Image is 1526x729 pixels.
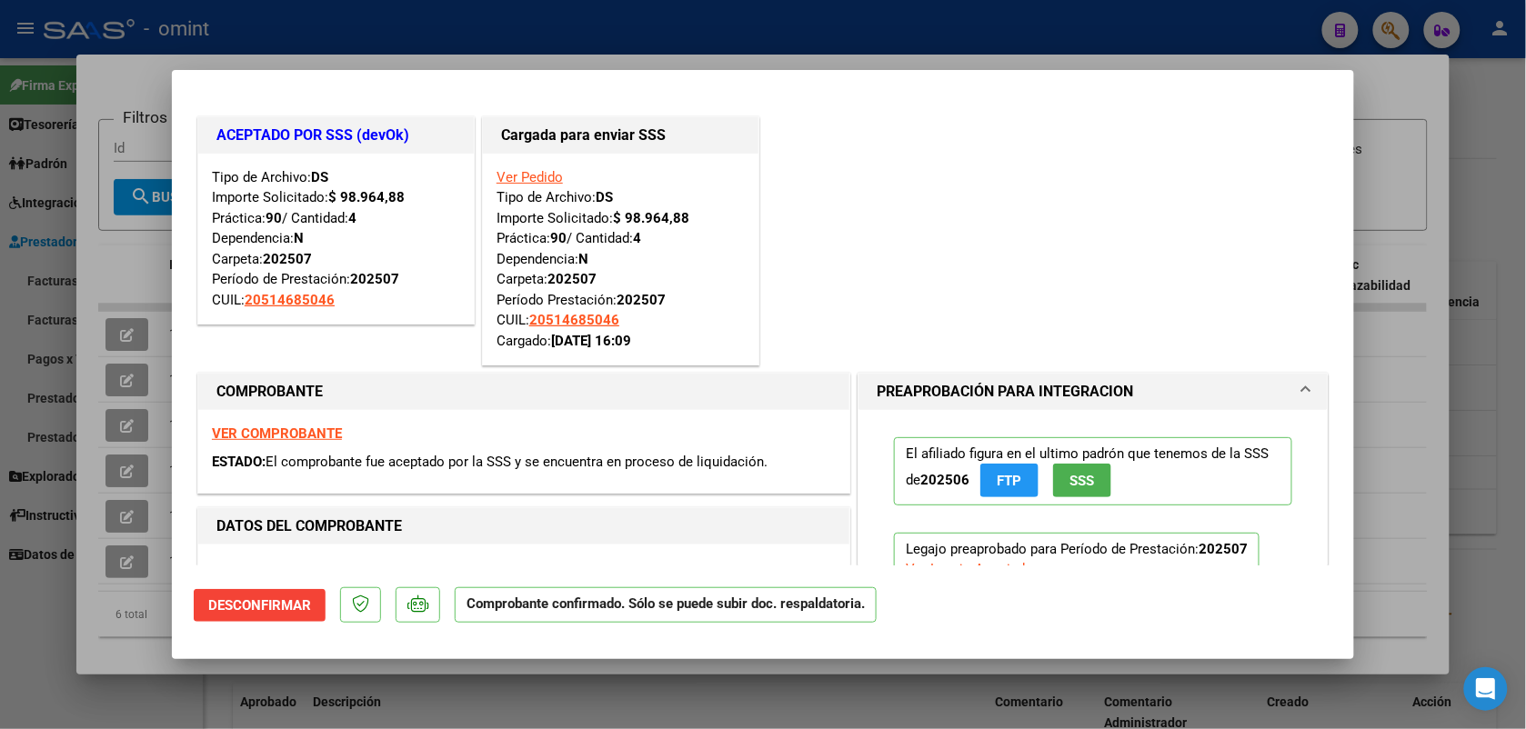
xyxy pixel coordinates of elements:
p: El afiliado figura en el ultimo padrón que tenemos de la SSS de [894,437,1292,505]
span: ESTADO: [212,454,266,470]
mat-expansion-panel-header: PREAPROBACIÓN PARA INTEGRACION [858,374,1328,410]
button: Desconfirmar [194,589,326,622]
strong: DS [311,169,328,185]
div: Open Intercom Messenger [1464,667,1508,711]
h1: PREAPROBACIÓN PARA INTEGRACION [877,381,1133,403]
strong: DS [596,189,613,205]
strong: 4 [348,210,356,226]
p: Legajo preaprobado para Período de Prestación: [894,533,1260,727]
span: FTP [998,473,1022,489]
div: Tipo de Archivo: Importe Solicitado: Práctica: / Cantidad: Dependencia: Carpeta: Período Prestaci... [497,167,745,352]
div: Tipo de Archivo: Importe Solicitado: Práctica: / Cantidad: Dependencia: Carpeta: Período de Prest... [212,167,460,311]
h1: Cargada para enviar SSS [501,125,740,146]
strong: N [578,251,588,267]
a: Ver Pedido [497,169,563,185]
span: El comprobante fue aceptado por la SSS y se encuentra en proceso de liquidación. [266,454,768,470]
strong: N [294,230,304,246]
strong: 202507 [547,271,597,287]
strong: 202507 [617,292,666,308]
strong: 202507 [1199,541,1248,557]
span: 20514685046 [529,312,619,328]
strong: 90 [550,230,567,246]
span: 20514685046 [245,292,335,308]
strong: COMPROBANTE [216,383,323,400]
strong: DATOS DEL COMPROBANTE [216,517,402,534]
button: SSS [1053,464,1111,497]
strong: $ 98.964,88 [613,210,689,226]
strong: [DATE] 16:09 [551,333,631,349]
strong: 202506 [920,472,969,488]
div: Ver Legajo Asociado [906,559,1033,579]
strong: 202507 [350,271,399,287]
strong: 4 [633,230,641,246]
a: VER COMPROBANTE [212,425,342,442]
p: Comprobante confirmado. Sólo se puede subir doc. respaldatoria. [455,587,877,623]
h1: ACEPTADO POR SSS (devOk) [216,125,456,146]
strong: 90 [266,210,282,226]
strong: $ 98.964,88 [328,189,405,205]
span: Desconfirmar [208,597,311,614]
strong: 202507 [263,251,312,267]
button: FTP [980,464,1039,497]
span: SSS [1070,473,1095,489]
